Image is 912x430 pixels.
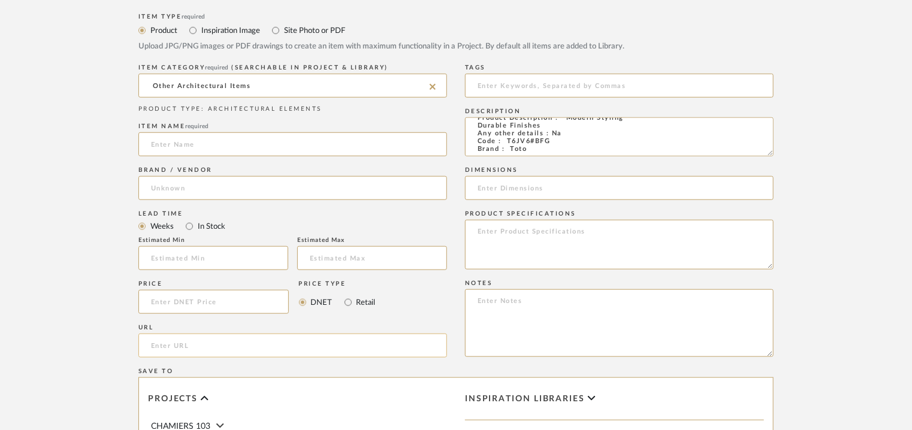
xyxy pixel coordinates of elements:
label: Site Photo or PDF [283,24,345,37]
div: URL [138,324,447,331]
mat-radio-group: Select price type [299,290,376,314]
div: ITEM CATEGORY [138,64,447,71]
input: Enter Keywords, Separated by Commas [465,74,774,98]
div: Price Type [299,280,376,287]
div: Tags [465,64,774,71]
div: Item Type [138,13,774,20]
label: In Stock [197,220,225,233]
div: Item name [138,123,447,130]
span: (Searchable in Project & Library) [232,65,389,71]
label: Weeks [149,220,174,233]
div: Price [138,280,289,287]
div: PRODUCT TYPE [138,105,447,114]
span: required [182,14,206,20]
label: Retail [355,296,376,309]
input: Unknown [138,176,447,200]
mat-radio-group: Select item type [138,219,447,234]
div: Notes [465,280,774,287]
div: Dimensions [465,166,774,174]
div: Upload JPG/PNG images or PDF drawings to create an item with maximum functionality in a Project. ... [138,41,774,53]
input: Estimated Max [297,246,447,270]
div: Estimated Min [138,237,288,244]
div: Lead Time [138,210,447,217]
div: Description [465,108,774,115]
div: Save To [138,368,774,375]
span: Inspiration libraries [465,394,585,404]
span: required [186,123,209,129]
label: Product [149,24,177,37]
label: Inspiration Image [200,24,260,37]
input: Enter DNET Price [138,290,289,314]
mat-radio-group: Select item type [138,23,774,38]
input: Enter Dimensions [465,176,774,200]
input: Enter URL [138,334,447,358]
input: Estimated Min [138,246,288,270]
span: Projects [148,394,198,404]
span: : ARCHITECTURAL ELEMENTS [201,106,322,112]
div: Product Specifications [465,210,774,217]
div: Brand / Vendor [138,166,447,174]
label: DNET [310,296,333,309]
input: Enter Name [138,132,447,156]
span: required [206,65,229,71]
div: Estimated Max [297,237,447,244]
input: Type a category to search and select [138,74,447,98]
